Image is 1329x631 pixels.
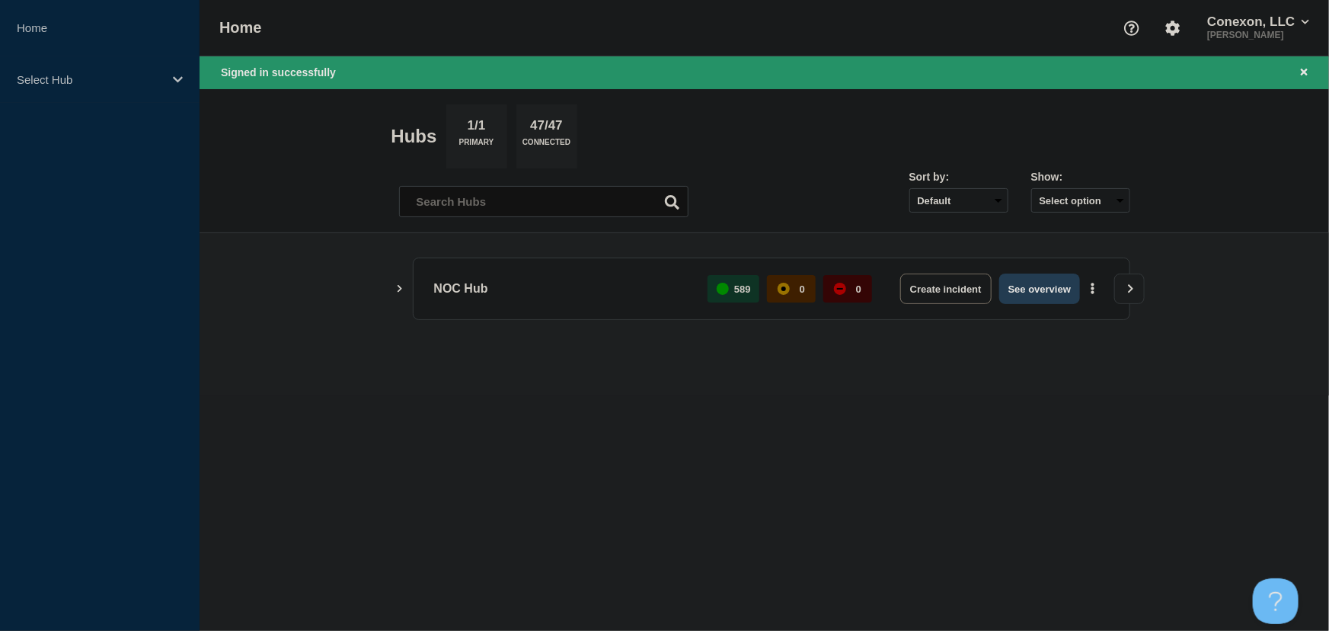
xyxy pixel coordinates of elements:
div: affected [778,283,790,295]
button: Create incident [900,274,992,304]
button: See overview [999,274,1080,304]
button: Account settings [1157,12,1189,44]
p: NOC Hub [434,274,691,304]
input: Search Hubs [399,186,688,217]
div: Show: [1031,171,1130,183]
p: 0 [856,283,861,295]
div: up [717,283,729,295]
p: Primary [459,138,494,154]
button: Show Connected Hubs [396,283,404,295]
p: Select Hub [17,73,163,86]
button: Conexon, LLC [1204,14,1312,30]
button: Support [1116,12,1148,44]
button: More actions [1083,275,1103,303]
h2: Hubs [391,126,437,147]
p: 1/1 [462,118,491,138]
button: Select option [1031,188,1130,213]
p: [PERSON_NAME] [1204,30,1312,40]
button: View [1114,274,1145,304]
div: Sort by: [909,171,1008,183]
p: 47/47 [525,118,569,138]
h1: Home [219,19,262,37]
iframe: Help Scout Beacon - Open [1253,578,1299,624]
p: 0 [800,283,805,295]
p: Connected [522,138,570,154]
div: down [834,283,846,295]
span: Signed in successfully [221,66,336,78]
select: Sort by [909,188,1008,213]
button: Close banner [1295,64,1314,82]
p: 589 [734,283,751,295]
